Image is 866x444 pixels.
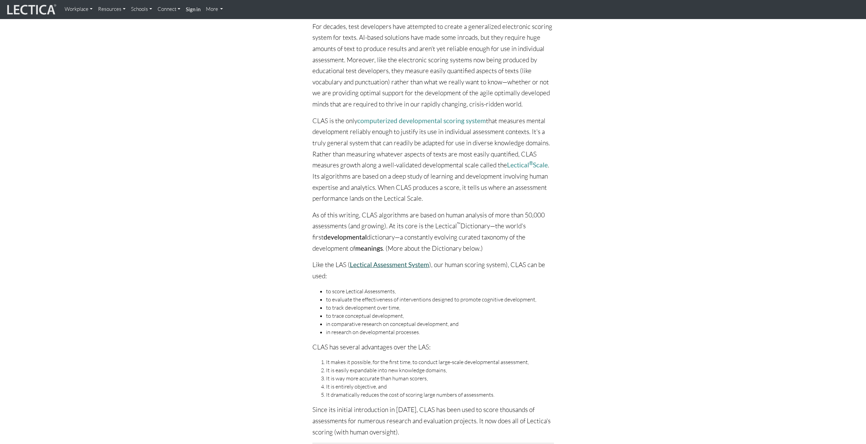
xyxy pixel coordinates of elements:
[62,3,95,16] a: Workplace
[203,3,226,16] a: More
[186,6,200,12] strong: Sign in
[529,160,533,166] sup: ®
[95,3,128,16] a: Resources
[326,382,554,391] li: It is entirely objective, and
[312,115,554,204] p: CLAS is the only that measures mental development reliably enough to justify its use in individua...
[326,295,554,303] li: to evaluate the effectiveness of interventions designed to promote cognitive development,
[155,3,183,16] a: Connect
[507,161,548,169] a: Lectical®Scale
[312,259,554,281] p: Like the LAS ( ), our human scoring system), CLAS can be used:
[457,221,460,227] sup: ™
[326,312,554,320] li: to trace conceptual development,
[312,404,554,438] p: Since its initial introduction in [DATE], CLAS has been used to score thousands of assessments fo...
[350,261,429,268] a: Lectical Assessment System
[128,3,155,16] a: Schools
[183,3,203,16] a: Sign in
[326,320,554,328] li: in comparative research on conceptual development, and
[312,210,554,254] p: As of this writing, CLAS algorithms are based on human analysis of more than 50,000 assessments (...
[326,374,554,382] li: It is way more accurate than human scorers,
[326,328,554,336] li: in research on developmental processes.
[326,358,554,366] li: It makes it possible, for the first time, to conduct large-scale developmental assessment,
[5,3,56,16] img: lecticalive
[326,287,554,295] li: to score Lectical Assessments,
[312,21,554,110] p: For decades, test developers have attempted to create a generalized electronic scoring system for...
[357,117,486,125] a: computerized developmental scoring system
[326,303,554,312] li: to track development over time,
[312,342,554,353] p: CLAS has several advantages over the LAS:
[324,233,367,241] strong: developmental
[355,244,383,252] strong: meanings
[326,391,554,399] li: It dramatically reduces the cost of scoring large numbers of assessments.
[326,366,554,374] li: It is easily expandable into new knowledge domains,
